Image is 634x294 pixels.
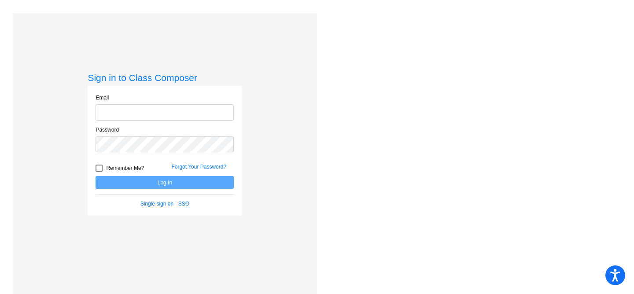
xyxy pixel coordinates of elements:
[88,72,242,83] h3: Sign in to Class Composer
[171,164,226,170] a: Forgot Your Password?
[140,201,189,207] a: Single sign on - SSO
[96,94,109,102] label: Email
[106,163,144,173] span: Remember Me?
[96,176,234,189] button: Log In
[96,126,119,134] label: Password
